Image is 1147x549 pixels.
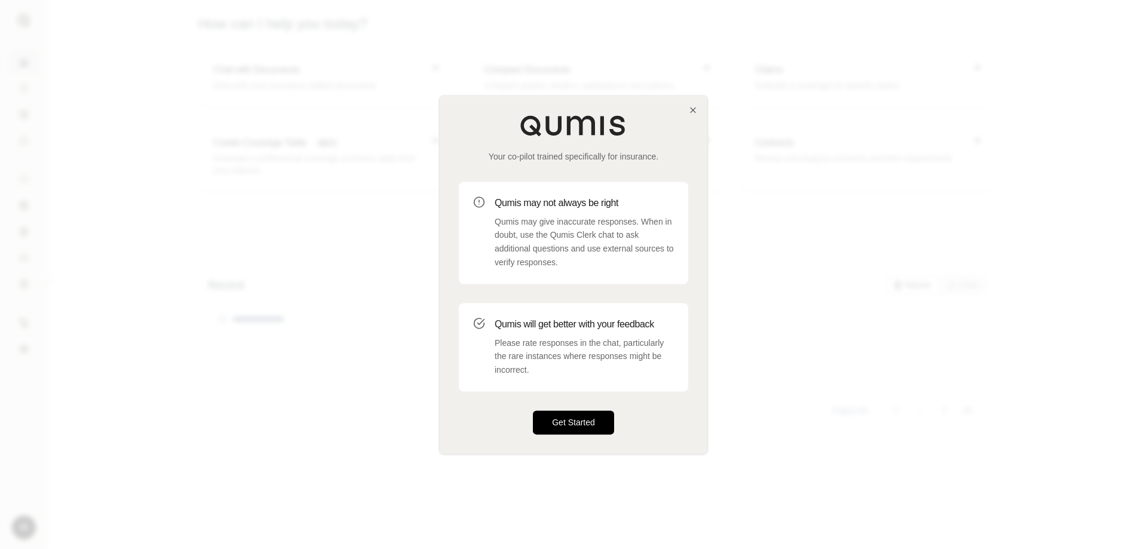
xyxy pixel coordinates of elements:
button: Get Started [533,410,614,434]
img: Qumis Logo [520,115,627,136]
h3: Qumis may not always be right [495,196,674,210]
h3: Qumis will get better with your feedback [495,317,674,332]
p: Please rate responses in the chat, particularly the rare instances where responses might be incor... [495,336,674,377]
p: Qumis may give inaccurate responses. When in doubt, use the Qumis Clerk chat to ask additional qu... [495,215,674,269]
p: Your co-pilot trained specifically for insurance. [459,151,688,162]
